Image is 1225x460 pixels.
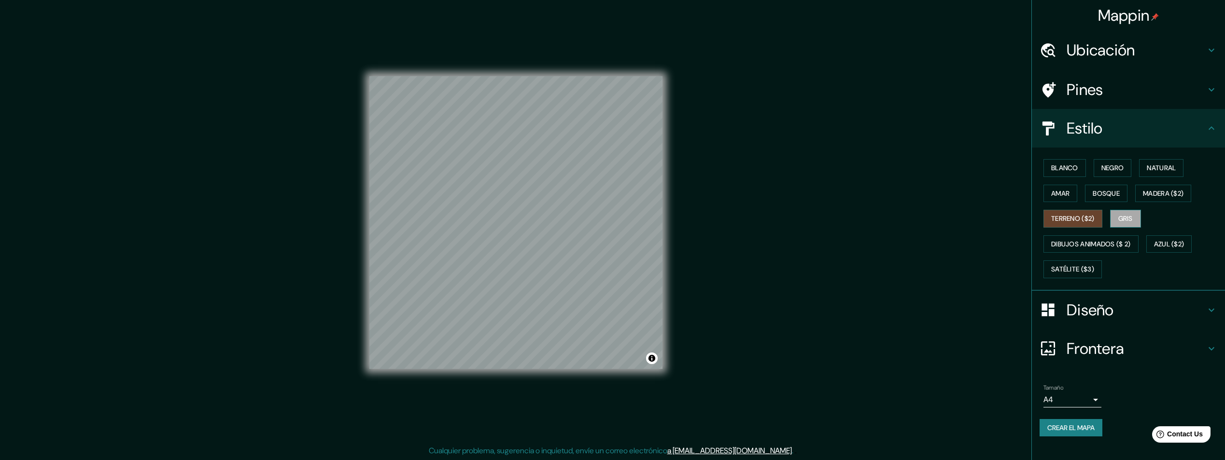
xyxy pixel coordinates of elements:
[1154,238,1184,250] font: Azul ($2)
[1067,119,1206,138] h4: Estilo
[1139,422,1214,449] iframe: Help widget launcher
[1032,31,1225,69] div: Ubicación
[1043,235,1139,253] button: Dibujos animados ($ 2)
[1118,213,1133,225] font: Gris
[1135,185,1191,203] button: Madera ($2)
[1043,392,1101,407] div: A4
[795,445,797,457] div: .
[1067,339,1206,358] h4: Frontera
[1101,162,1124,174] font: Negro
[646,352,658,364] button: Alternar atribución
[1067,300,1206,320] h4: Diseño
[1032,291,1225,329] div: Diseño
[1040,419,1102,437] button: Crear el mapa
[1098,5,1150,26] font: Mappin
[1139,159,1183,177] button: Natural
[1032,109,1225,148] div: Estilo
[1043,210,1102,228] button: Terreno ($2)
[667,446,792,456] a: a [EMAIL_ADDRESS][DOMAIN_NAME]
[1047,422,1095,434] font: Crear el mapa
[1051,188,1070,200] font: Amar
[1151,13,1159,21] img: pin-icon.png
[1051,162,1078,174] font: Blanco
[369,76,662,369] canvas: Mapa
[1043,383,1063,392] label: Tamaño
[1051,213,1095,225] font: Terreno ($2)
[1085,185,1127,203] button: Bosque
[1043,159,1086,177] button: Blanco
[1143,188,1183,200] font: Madera ($2)
[1094,159,1132,177] button: Negro
[1043,260,1102,278] button: Satélite ($3)
[793,445,795,457] div: .
[1147,162,1176,174] font: Natural
[1032,70,1225,109] div: Pines
[1067,41,1206,60] h4: Ubicación
[1051,263,1094,275] font: Satélite ($3)
[1043,185,1077,203] button: Amar
[1051,238,1131,250] font: Dibujos animados ($ 2)
[1067,80,1206,99] h4: Pines
[1093,188,1120,200] font: Bosque
[429,445,793,457] p: Cualquier problema, sugerencia o inquietud, envíe un correo electrónico .
[1032,329,1225,368] div: Frontera
[1110,210,1141,228] button: Gris
[1146,235,1192,253] button: Azul ($2)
